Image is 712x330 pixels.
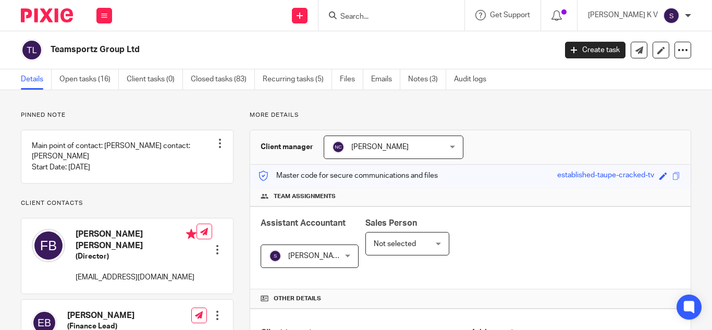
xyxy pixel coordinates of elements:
[76,229,197,251] h4: [PERSON_NAME] [PERSON_NAME]
[258,170,438,181] p: Master code for secure communications and files
[32,229,65,262] img: svg%3E
[371,69,400,90] a: Emails
[250,111,691,119] p: More details
[408,69,446,90] a: Notes (3)
[374,240,416,248] span: Not selected
[269,250,281,262] img: svg%3E
[261,219,346,227] span: Assistant Accountant
[274,295,321,303] span: Other details
[340,69,363,90] a: Files
[186,229,197,239] i: Primary
[557,170,654,182] div: established-taupe-cracked-tv
[21,8,73,22] img: Pixie
[274,192,336,201] span: Team assignments
[21,199,234,207] p: Client contacts
[261,142,313,152] h3: Client manager
[663,7,680,24] img: svg%3E
[365,219,417,227] span: Sales Person
[351,143,409,151] span: [PERSON_NAME]
[565,42,625,58] a: Create task
[76,272,197,283] p: [EMAIL_ADDRESS][DOMAIN_NAME]
[51,44,450,55] h2: Teamsportz Group Ltd
[588,10,658,20] p: [PERSON_NAME] K V
[21,39,43,61] img: svg%3E
[191,69,255,90] a: Closed tasks (83)
[127,69,183,90] a: Client tasks (0)
[67,310,186,321] h4: [PERSON_NAME]
[454,69,494,90] a: Audit logs
[490,11,530,19] span: Get Support
[288,252,358,260] span: [PERSON_NAME] K V
[59,69,119,90] a: Open tasks (16)
[76,251,197,262] h5: (Director)
[332,141,345,153] img: svg%3E
[21,69,52,90] a: Details
[21,111,234,119] p: Pinned note
[339,13,433,22] input: Search
[263,69,332,90] a: Recurring tasks (5)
